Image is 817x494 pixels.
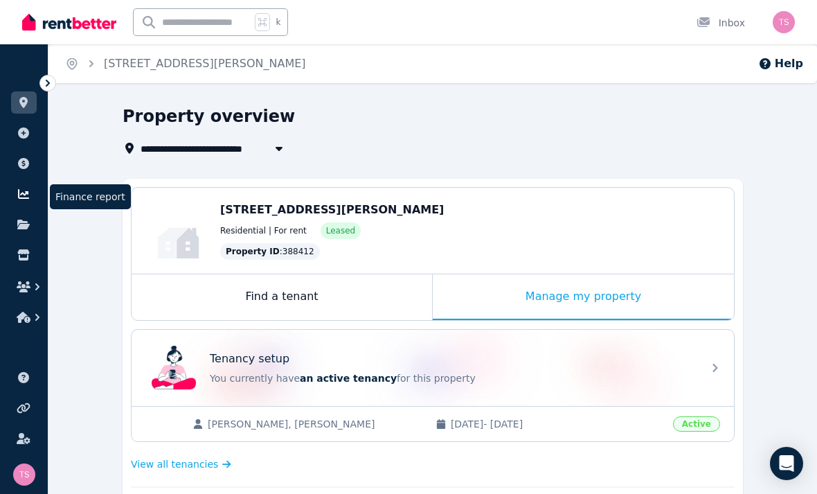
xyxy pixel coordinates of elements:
[758,55,803,72] button: Help
[132,330,734,406] a: Tenancy setupTenancy setupYou currently havean active tenancyfor this property
[22,12,116,33] img: RentBetter
[210,371,694,385] p: You currently have for this property
[433,274,734,320] div: Manage my property
[13,464,35,486] img: Tom Soleymanbik
[48,44,323,83] nav: Breadcrumb
[773,11,795,33] img: Tom Soleymanbik
[697,16,745,30] div: Inbox
[132,274,432,320] div: Find a tenant
[276,17,280,28] span: k
[220,203,444,216] span: [STREET_ADDRESS][PERSON_NAME]
[220,243,320,260] div: : 388412
[208,417,422,431] span: [PERSON_NAME], [PERSON_NAME]
[770,447,803,480] div: Open Intercom Messenger
[131,457,231,471] a: View all tenancies
[326,225,355,236] span: Leased
[300,373,397,384] span: an active tenancy
[226,246,280,257] span: Property ID
[131,457,218,471] span: View all tenancies
[50,184,131,209] span: Finance report
[152,346,196,390] img: Tenancy setup
[220,225,307,236] span: Residential | For rent
[451,417,665,431] span: [DATE] - [DATE]
[673,416,720,432] span: Active
[104,57,306,70] a: [STREET_ADDRESS][PERSON_NAME]
[210,351,289,367] p: Tenancy setup
[123,105,295,127] h1: Property overview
